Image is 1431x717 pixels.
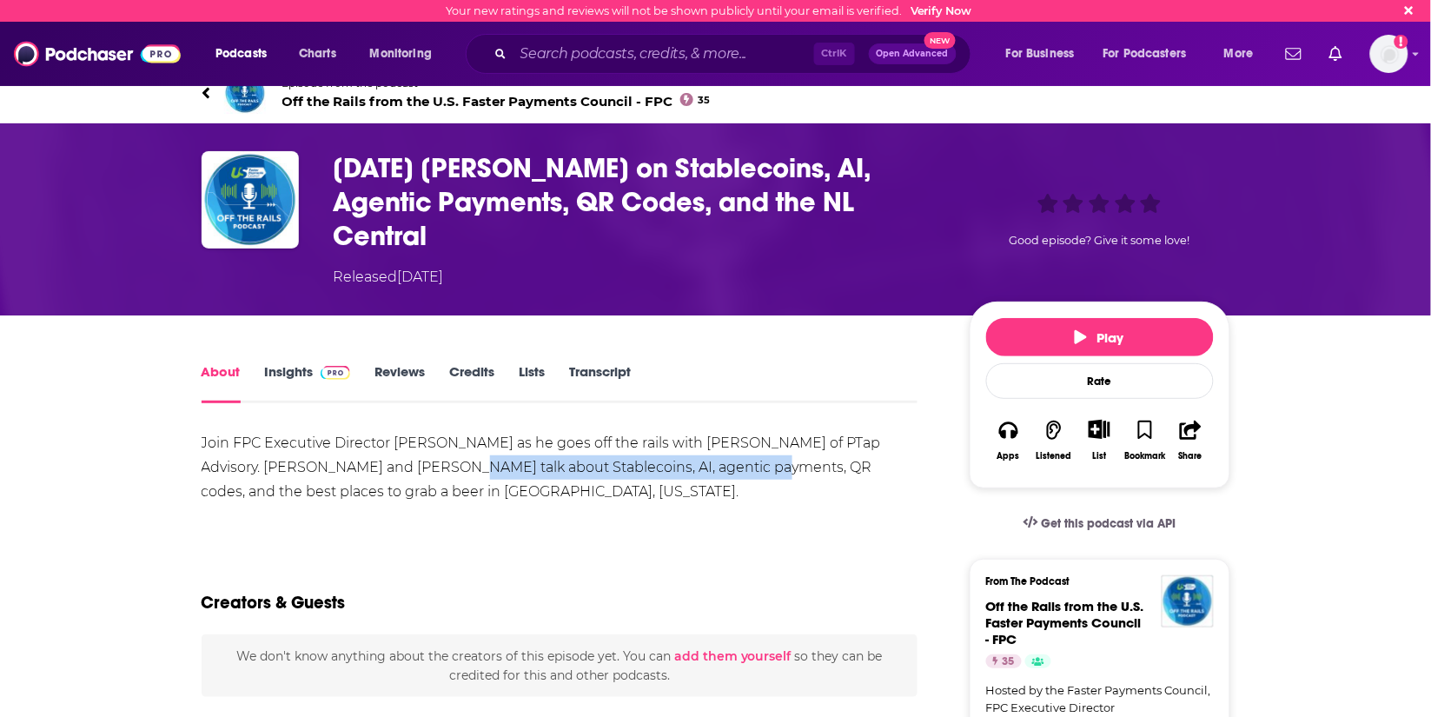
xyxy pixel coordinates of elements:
[446,4,972,17] div: Your new ratings and reviews will not be shown publicly until your email is verified.
[1179,451,1202,461] div: Share
[215,42,267,66] span: Podcasts
[674,649,792,663] button: add them yourself
[1003,654,1015,671] span: 35
[449,363,494,403] a: Credits
[282,93,711,110] span: Off the Rails from the U.S. Faster Payments Council - FPC
[1123,408,1168,472] button: Bookmark
[1006,42,1075,66] span: For Business
[986,654,1022,668] a: 35
[1162,575,1214,627] img: Off the Rails from the U.S. Faster Payments Council - FPC
[202,363,241,403] a: About
[1124,451,1165,461] div: Bookmark
[203,40,289,68] button: open menu
[202,592,346,614] h2: Creators & Guests
[358,40,454,68] button: open menu
[513,40,814,68] input: Search podcasts, credits, & more...
[1077,408,1122,472] div: Show More ButtonList
[1075,329,1124,346] span: Play
[1395,35,1408,49] svg: Email not verified
[1212,40,1275,68] button: open menu
[1370,35,1408,73] span: Logged in as Citichaser
[236,648,883,683] span: We don't know anything about the creators of this episode yet . You can so they can be credited f...
[924,32,956,49] span: New
[1370,35,1408,73] button: Show profile menu
[370,42,432,66] span: Monitoring
[986,408,1031,472] button: Apps
[334,267,444,288] div: Released [DATE]
[911,4,972,17] a: Verify Now
[202,72,716,114] a: Off the Rails from the U.S. Faster Payments Council - FPCEpisode from the podcastOff the Rails fr...
[994,40,1096,68] button: open menu
[986,575,1200,588] h3: From The Podcast
[986,598,1144,647] a: Off the Rails from the U.S. Faster Payments Council - FPC
[224,72,266,114] img: Off the Rails from the U.S. Faster Payments Council - FPC
[1093,450,1107,461] div: List
[14,37,181,70] img: Podchaser - Follow, Share and Rate Podcasts
[1092,40,1212,68] button: open menu
[997,451,1020,461] div: Apps
[482,34,988,74] div: Search podcasts, credits, & more...
[299,42,336,66] span: Charts
[869,43,957,64] button: Open AdvancedNew
[1037,451,1072,461] div: Listened
[1279,39,1308,69] a: Show notifications dropdown
[321,366,351,380] img: Podchaser Pro
[1010,502,1190,545] a: Get this podcast via API
[202,431,918,504] div: Join FPC Executive Director [PERSON_NAME] as he goes off the rails with [PERSON_NAME] of PTap Adv...
[1041,516,1176,531] span: Get this podcast via API
[1168,408,1213,472] button: Share
[877,50,949,58] span: Open Advanced
[334,151,942,253] h1: 24 July 2025 Peter Tapling on Stablecoins, AI, Agentic Payments, QR Codes, and the NL Central
[986,318,1214,356] button: Play
[986,363,1214,399] div: Rate
[1322,39,1349,69] a: Show notifications dropdown
[1224,42,1254,66] span: More
[1103,42,1187,66] span: For Podcasters
[1370,35,1408,73] img: User Profile
[698,96,710,104] span: 35
[1010,234,1190,247] span: Good episode? Give it some love!
[374,363,425,403] a: Reviews
[569,363,631,403] a: Transcript
[1031,408,1077,472] button: Listened
[288,40,347,68] a: Charts
[265,363,351,403] a: InsightsPodchaser Pro
[1082,420,1117,439] button: Show More Button
[519,363,545,403] a: Lists
[202,151,299,249] img: 24 July 2025 Peter Tapling on Stablecoins, AI, Agentic Payments, QR Codes, and the NL Central
[814,43,855,65] span: Ctrl K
